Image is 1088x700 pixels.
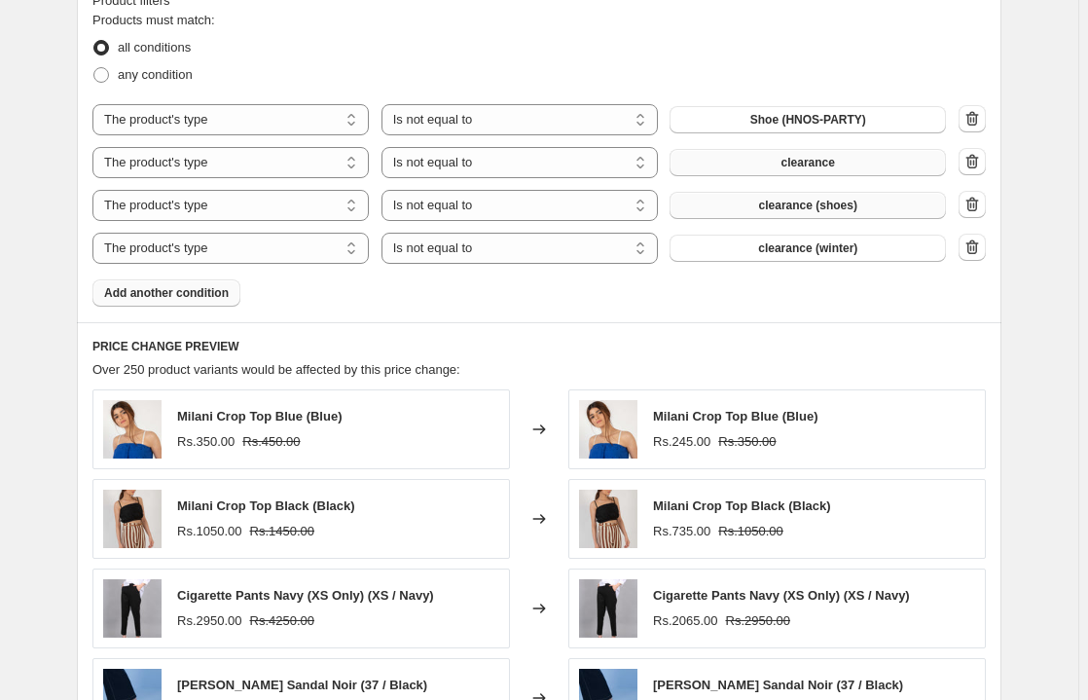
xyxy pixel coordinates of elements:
span: Shoe (HNOS-PARTY) [750,112,866,128]
span: Rs.735.00 [653,524,710,538]
span: Rs.4250.00 [250,613,315,628]
span: Milani Crop Top Black (Black) [177,498,355,513]
span: Milani Crop Top Blue (Blue) [653,409,817,424]
span: clearance (winter) [758,240,857,256]
span: clearance [781,155,835,170]
span: Rs.1050.00 [718,524,783,538]
button: clearance (shoes) [670,192,946,219]
span: all conditions [118,40,191,55]
img: B08A3845_bd7e884b-8d8c-45a8-bccf-a38969e3df58_80x.jpg [103,400,162,459]
span: Rs.350.00 [177,434,235,449]
span: clearance (shoes) [759,198,857,213]
span: Cigarette Pants Navy (XS Only) (XS / Navy) [177,588,434,603]
span: Milani Crop Top Blue (Blue) [177,409,342,424]
button: clearance (winter) [670,235,946,262]
span: Over 250 product variants would be affected by this price change: [92,362,460,377]
span: [PERSON_NAME] Sandal Noir (37 / Black) [177,678,427,692]
button: Shoe (HNOS-PARTY) [670,106,946,133]
h6: PRICE CHANGE PREVIEW [92,339,986,354]
button: Add another condition [92,279,240,307]
span: any condition [118,67,193,82]
span: Rs.450.00 [242,434,300,449]
span: Rs.245.00 [653,434,710,449]
button: clearance [670,149,946,176]
span: Rs.350.00 [718,434,776,449]
span: Rs.2950.00 [726,613,791,628]
span: [PERSON_NAME] Sandal Noir (37 / Black) [653,678,903,692]
span: Products must match: [92,13,215,27]
img: Cigarette-Pants-Black-06_1_7b0d96c5-e2cc-4ec0-85b6-6b074c97b1df_80x.jpg [579,579,637,638]
span: Rs.2950.00 [177,613,242,628]
span: Rs.2065.00 [653,613,718,628]
span: Rs.1050.00 [177,524,242,538]
img: B08A3845_bd7e884b-8d8c-45a8-bccf-a38969e3df58_80x.jpg [579,400,637,459]
img: Cigarette-Pants-Black-06_1_7b0d96c5-e2cc-4ec0-85b6-6b074c97b1df_80x.jpg [103,579,162,638]
span: Rs.1450.00 [250,524,315,538]
span: Add another condition [104,285,229,301]
img: B08A3926_399e9ae3-22b4-4846-b49a-6e66fe09d96f_80x.jpg [103,490,162,548]
img: B08A3926_399e9ae3-22b4-4846-b49a-6e66fe09d96f_80x.jpg [579,490,637,548]
span: Milani Crop Top Black (Black) [653,498,831,513]
span: Cigarette Pants Navy (XS Only) (XS / Navy) [653,588,910,603]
